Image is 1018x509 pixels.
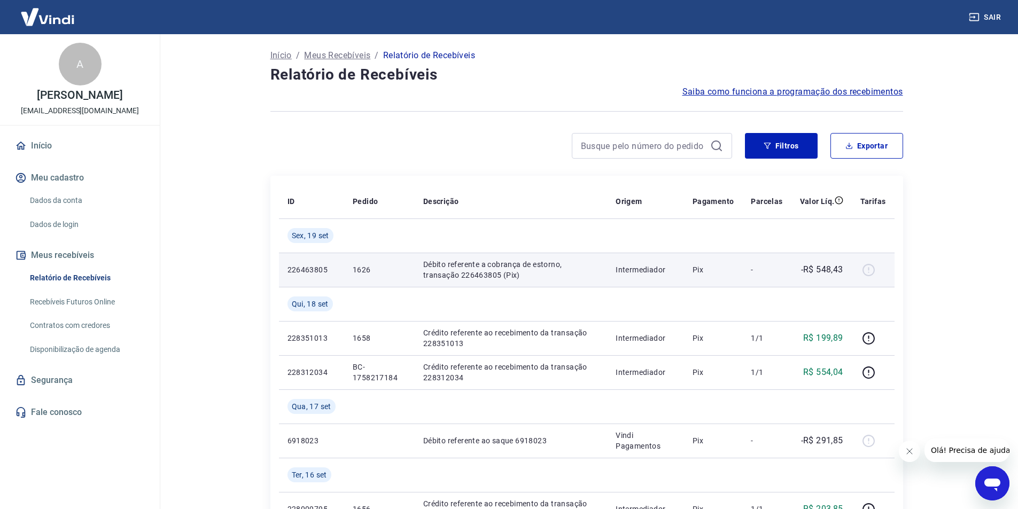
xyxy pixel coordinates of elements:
a: Contratos com credores [26,315,147,336]
span: Qua, 17 set [292,401,331,412]
p: Pix [693,264,734,275]
button: Meus recebíveis [13,244,147,267]
span: Ter, 16 set [292,469,327,480]
button: Meu cadastro [13,166,147,190]
p: Pagamento [693,196,734,207]
p: 1/1 [751,333,782,343]
p: Parcelas [751,196,782,207]
p: Relatório de Recebíveis [383,49,475,62]
input: Busque pelo número do pedido [581,138,706,154]
p: BC-1758217184 [353,362,406,383]
p: Pedido [353,196,378,207]
button: Filtros [745,133,818,159]
p: 6918023 [287,435,336,446]
iframe: Botão para abrir a janela de mensagens [975,466,1009,500]
p: Pix [693,435,734,446]
a: Meus Recebíveis [304,49,370,62]
a: Dados da conta [26,190,147,212]
img: Vindi [13,1,82,33]
p: Crédito referente ao recebimento da transação 228312034 [423,362,599,383]
span: Olá! Precisa de ajuda? [6,7,90,16]
a: Início [270,49,292,62]
p: / [296,49,300,62]
p: - [751,264,782,275]
p: R$ 554,04 [803,366,843,379]
span: Qui, 18 set [292,299,329,309]
iframe: Mensagem da empresa [924,438,1009,462]
p: -R$ 291,85 [801,434,843,447]
p: Pix [693,367,734,378]
p: Pix [693,333,734,343]
h4: Relatório de Recebíveis [270,64,903,85]
a: Relatório de Recebíveis [26,267,147,289]
p: Intermediador [616,333,675,343]
iframe: Fechar mensagem [899,441,920,462]
a: Fale conosco [13,401,147,424]
p: [PERSON_NAME] [37,90,122,101]
p: Valor Líq. [800,196,835,207]
p: Intermediador [616,367,675,378]
p: Débito referente a cobrança de estorno, transação 226463805 (Pix) [423,259,599,280]
p: 228351013 [287,333,336,343]
a: Disponibilização de agenda [26,339,147,361]
p: 1658 [353,333,406,343]
p: - [751,435,782,446]
p: Intermediador [616,264,675,275]
a: Dados de login [26,214,147,236]
p: 1626 [353,264,406,275]
p: Descrição [423,196,459,207]
p: Débito referente ao saque 6918023 [423,435,599,446]
a: Recebíveis Futuros Online [26,291,147,313]
p: R$ 199,89 [803,332,843,344]
p: Tarifas [860,196,886,207]
a: Segurança [13,369,147,392]
p: Crédito referente ao recebimento da transação 228351013 [423,327,599,349]
a: Saiba como funciona a programação dos recebimentos [682,85,903,98]
div: A [59,43,102,85]
p: Vindi Pagamentos [616,430,675,451]
p: 1/1 [751,367,782,378]
p: ID [287,196,295,207]
a: Início [13,134,147,158]
button: Sair [967,7,1005,27]
p: -R$ 548,43 [801,263,843,276]
span: Sex, 19 set [292,230,329,241]
button: Exportar [830,133,903,159]
p: 228312034 [287,367,336,378]
p: 226463805 [287,264,336,275]
p: Origem [616,196,642,207]
p: [EMAIL_ADDRESS][DOMAIN_NAME] [21,105,139,116]
p: / [375,49,378,62]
